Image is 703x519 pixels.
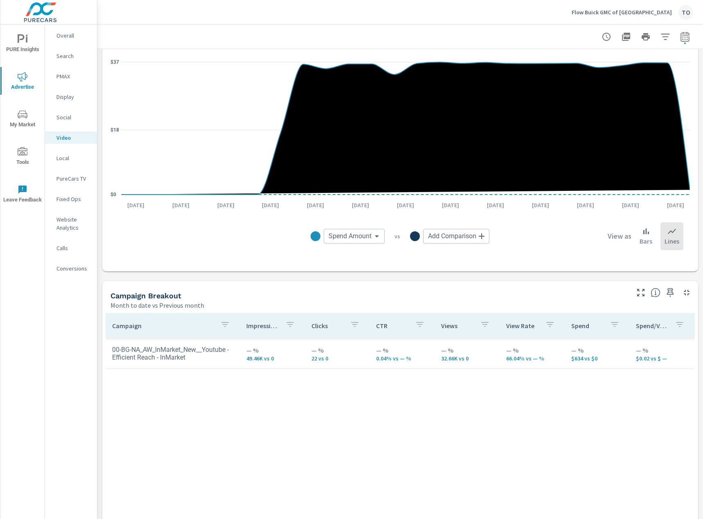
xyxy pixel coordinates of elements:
[56,134,90,142] p: Video
[680,286,693,299] button: Minimize Widget
[618,29,634,45] button: "Export Report to PDF"
[45,29,97,42] div: Overall
[441,355,493,362] p: 32,663 vs 0
[110,291,181,300] h5: Campaign Breakout
[506,322,539,330] p: View Rate
[56,154,90,162] p: Local
[506,345,558,355] p: — %
[423,229,489,244] div: Add Comparison
[110,192,116,197] text: $0
[571,345,623,355] p: — %
[0,25,45,213] div: nav menu
[56,195,90,203] p: Fixed Ops
[571,322,604,330] p: Spend
[661,201,690,209] p: [DATE]
[428,232,476,240] span: Add Comparison
[45,70,97,83] div: PMAX
[45,111,97,123] div: Social
[657,29,674,45] button: Apply Filters
[481,201,510,209] p: [DATE]
[651,288,660,298] span: This is a summary of Video performance results by campaign. Each column can be sorted.
[56,93,90,101] p: Display
[106,339,240,368] td: 00-BG-NA_AW_InMarket_New__Youtube - Efficient Reach - InMarket
[56,52,90,60] p: Search
[246,322,279,330] p: Impressions
[45,172,97,185] div: PureCars TV
[56,244,90,252] p: Calls
[636,355,688,362] p: $0.02 vs $ —
[122,201,150,209] p: [DATE]
[45,262,97,275] div: Conversions
[246,355,298,362] p: 49,463 vs 0
[110,59,119,65] text: $37
[616,201,645,209] p: [DATE]
[311,355,363,362] p: 22 vs 0
[311,322,344,330] p: Clicks
[678,5,693,20] div: TO
[45,213,97,234] div: Website Analytics
[640,236,652,246] p: Bars
[45,50,97,62] div: Search
[391,201,420,209] p: [DATE]
[441,322,473,330] p: Views
[665,236,679,246] p: Lines
[56,113,90,121] p: Social
[301,201,330,209] p: [DATE]
[56,174,90,183] p: PureCars TV
[3,110,42,130] span: My Market
[45,91,97,103] div: Display
[638,29,654,45] button: Print Report
[385,233,410,240] p: vs
[112,322,214,330] p: Campaign
[346,201,375,209] p: [DATE]
[636,345,688,355] p: — %
[441,345,493,355] p: — %
[167,201,195,209] p: [DATE]
[376,355,428,362] p: 0.04% vs — %
[571,355,623,362] p: $634 vs $0
[3,147,42,167] span: Tools
[56,264,90,273] p: Conversions
[3,72,42,92] span: Advertise
[110,300,204,310] p: Month to date vs Previous month
[45,242,97,254] div: Calls
[664,286,677,299] span: Save this to your personalized report
[311,345,363,355] p: — %
[246,345,298,355] p: — %
[56,72,90,81] p: PMAX
[56,31,90,40] p: Overall
[634,286,647,299] button: Make Fullscreen
[376,345,428,355] p: — %
[110,127,119,133] text: $18
[572,9,672,16] p: Flow Buick GMC of [GEOGRAPHIC_DATA]
[636,322,668,330] p: Spend/View
[506,355,558,362] p: 66.04% vs — %
[45,193,97,205] div: Fixed Ops
[45,132,97,144] div: Video
[608,232,631,240] h6: View as
[677,29,693,45] button: Select Date Range
[3,185,42,205] span: Leave Feedback
[212,201,240,209] p: [DATE]
[436,201,465,209] p: [DATE]
[324,229,385,244] div: Spend Amount
[256,201,285,209] p: [DATE]
[571,201,600,209] p: [DATE]
[3,34,42,54] span: PURE Insights
[376,322,408,330] p: CTR
[526,201,555,209] p: [DATE]
[45,152,97,164] div: Local
[56,215,90,232] p: Website Analytics
[329,232,372,240] span: Spend Amount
